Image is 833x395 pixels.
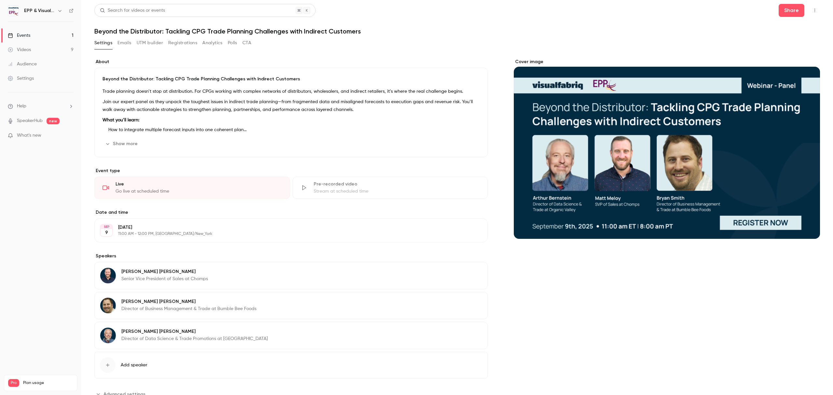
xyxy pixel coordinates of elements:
[242,38,251,48] button: CTA
[94,177,290,199] div: LiveGo live at scheduled time
[24,7,55,14] h6: EPP & Visualfabriq
[101,225,112,229] div: SEP
[121,335,268,342] p: Director of Data Science & Trade Promotions at [GEOGRAPHIC_DATA]
[514,59,820,65] label: Cover image
[8,61,37,67] div: Audience
[137,38,163,48] button: UTM builder
[94,38,112,48] button: Settings
[17,132,41,139] span: What's new
[117,38,131,48] button: Emails
[8,379,19,387] span: Pro
[779,4,804,17] button: Share
[121,276,208,282] p: Senior Vice President of Sales at Chomps
[8,32,30,39] div: Events
[100,298,116,313] img: Bryan Smith
[94,253,488,259] label: Speakers
[121,298,256,305] p: [PERSON_NAME] [PERSON_NAME]
[94,168,488,174] p: Event type
[293,177,488,199] div: Pre-recorded videoStream at scheduled time
[47,118,60,124] span: new
[102,118,139,122] strong: What you’ll learn:
[314,181,480,187] div: Pre-recorded video
[94,27,820,35] h1: Beyond the Distributor: Tackling CPG Trade Planning Challenges with Indirect Customers
[8,6,19,16] img: EPP & Visualfabriq
[94,352,488,378] button: Add speaker
[228,38,237,48] button: Polls
[168,38,197,48] button: Registrations
[8,47,31,53] div: Videos
[17,103,26,110] span: Help
[94,292,488,319] div: Bryan Smith[PERSON_NAME] [PERSON_NAME]Director of Business Management & Trade at Bumble Bee Foods
[514,59,820,239] section: Cover image
[121,362,147,368] span: Add speaker
[94,322,488,349] div: Arthur Bernstein[PERSON_NAME] [PERSON_NAME]Director of Data Science & Trade Promotions at [GEOGRA...
[121,268,208,275] p: [PERSON_NAME] [PERSON_NAME]
[102,139,142,149] button: Show more
[8,75,34,82] div: Settings
[314,188,480,195] div: Stream at scheduled time
[102,88,480,95] p: Trade planning doesn’t stop at distribution. For CPGs working with complex networks of distributo...
[102,98,480,114] p: Join our expert panel as they unpack the toughest issues in indirect trade planning—from fragment...
[94,59,488,65] label: About
[116,188,282,195] div: Go live at scheduled time
[94,262,488,289] div: Matt Meloy[PERSON_NAME] [PERSON_NAME]Senior Vice President of Sales at Chomps
[121,306,256,312] p: Director of Business Management & Trade at Bumble Bee Foods
[118,231,453,237] p: 11:00 AM - 12:00 PM, [GEOGRAPHIC_DATA]/New_York
[118,224,453,231] p: [DATE]
[17,117,43,124] a: SpeakerHub
[8,103,74,110] li: help-dropdown-opener
[100,268,116,283] img: Matt Meloy
[202,38,223,48] button: Analytics
[106,127,480,133] li: How to integrate multiple forecast inputs into one coherent plan
[100,7,165,14] div: Search for videos or events
[105,229,108,236] p: 9
[94,209,488,216] label: Date and time
[23,380,73,386] span: Plan usage
[116,181,282,187] div: Live
[121,328,268,335] p: [PERSON_NAME] [PERSON_NAME]
[102,76,480,82] p: Beyond the Distributor: Tackling CPG Trade Planning Challenges with Indirect Customers
[100,328,116,343] img: Arthur Bernstein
